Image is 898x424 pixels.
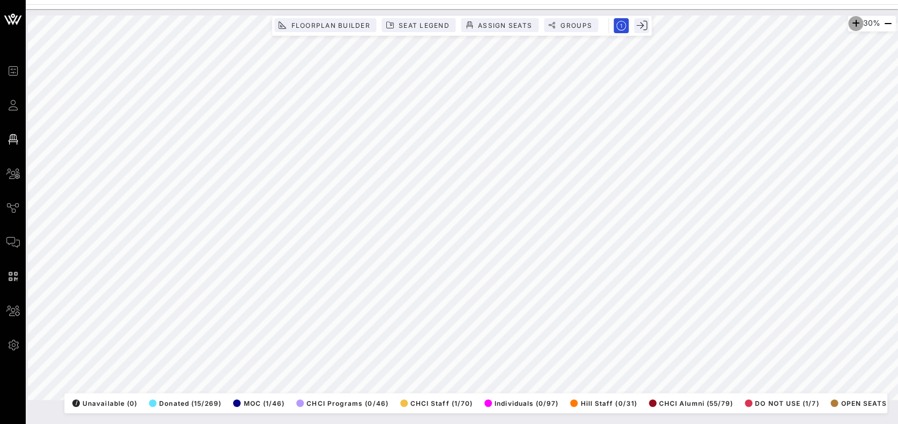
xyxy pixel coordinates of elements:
[461,18,538,32] button: Assign Seats
[544,18,598,32] button: Groups
[146,396,221,411] button: Donated (15/269)
[567,396,637,411] button: Hill Staff (0/31)
[290,21,370,29] span: Floorplan Builder
[72,399,137,407] span: Unavailable (0)
[560,21,592,29] span: Groups
[274,18,376,32] button: Floorplan Builder
[745,399,819,407] span: DO NOT USE (1/7)
[570,399,637,407] span: Hill Staff (0/31)
[649,399,733,407] span: CHCI Alumni (55/79)
[233,399,285,407] span: MOC (1/46)
[481,396,558,411] button: Individuals (0/97)
[484,399,558,407] span: Individuals (0/97)
[400,399,473,407] span: CHCI Staff (1/70)
[397,396,473,411] button: CHCI Staff (1/70)
[382,18,456,32] button: Seat Legend
[69,396,137,411] button: /Unavailable (0)
[230,396,285,411] button: MOC (1/46)
[72,399,80,407] div: /
[848,16,896,32] div: 30%
[398,21,450,29] span: Seat Legend
[742,396,819,411] button: DO NOT USE (1/7)
[149,399,221,407] span: Donated (15/269)
[477,21,532,29] span: Assign Seats
[293,396,388,411] button: CHCI Programs (0/46)
[646,396,733,411] button: CHCI Alumni (55/79)
[296,399,388,407] span: CHCI Programs (0/46)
